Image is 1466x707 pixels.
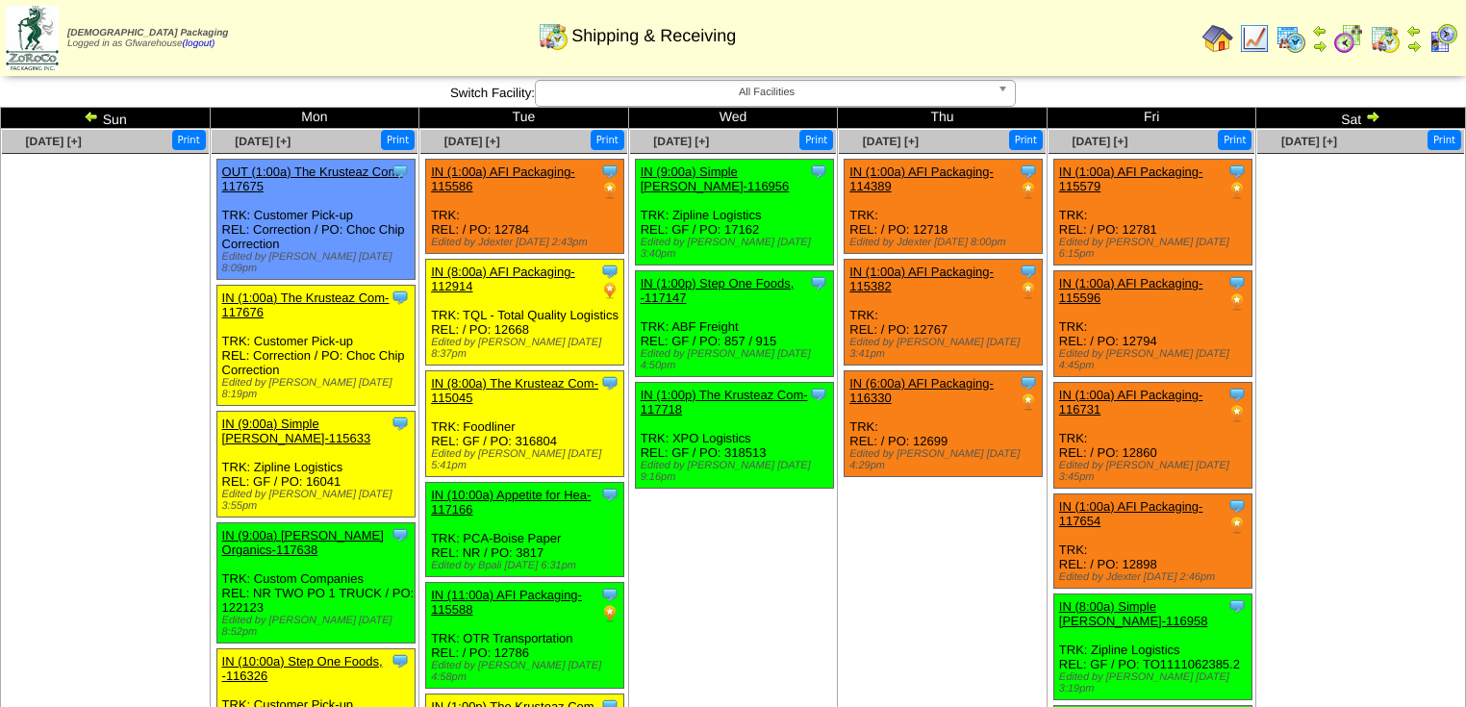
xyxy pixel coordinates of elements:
[600,281,619,300] img: PO
[426,260,624,366] div: TRK: TQL - Total Quality Logistics REL: / PO: 12668
[222,164,403,193] a: OUT (1:00a) The Krusteaz Com-117675
[538,20,569,51] img: calendarinout.gif
[653,135,709,148] a: [DATE] [+]
[391,651,410,670] img: Tooltip
[1227,181,1247,200] img: PO
[1019,373,1038,392] img: Tooltip
[1227,385,1247,404] img: Tooltip
[1227,596,1247,616] img: Tooltip
[222,377,415,400] div: Edited by [PERSON_NAME] [DATE] 8:19pm
[426,583,624,689] div: TRK: OTR Transportation REL: / PO: 12786
[6,6,59,70] img: zoroco-logo-small.webp
[431,588,582,617] a: IN (11:00a) AFI Packaging-115588
[381,130,415,150] button: Print
[845,160,1043,254] div: TRK: REL: / PO: 12718
[216,160,415,280] div: TRK: Customer Pick-up REL: Correction / PO: Choc Chip Correction
[849,265,994,293] a: IN (1:00a) AFI Packaging-115382
[1019,181,1038,200] img: PO
[426,160,624,254] div: TRK: REL: / PO: 12784
[600,585,619,604] img: Tooltip
[210,108,419,129] td: Mon
[849,337,1042,360] div: Edited by [PERSON_NAME] [DATE] 3:41pm
[635,383,833,489] div: TRK: XPO Logistics REL: GF / PO: 318513
[571,26,736,46] span: Shipping & Receiving
[431,448,623,471] div: Edited by [PERSON_NAME] [DATE] 5:41pm
[391,525,410,544] img: Tooltip
[419,108,629,129] td: Tue
[1059,571,1251,583] div: Edited by Jdexter [DATE] 2:46pm
[1333,23,1364,54] img: calendarblend.gif
[1019,262,1038,281] img: Tooltip
[431,488,591,517] a: IN (10:00a) Appetite for Hea-117166
[1053,271,1251,377] div: TRK: REL: / PO: 12794
[799,130,833,150] button: Print
[84,109,99,124] img: arrowleft.gif
[26,135,82,148] a: [DATE] [+]
[1428,130,1461,150] button: Print
[1059,460,1251,483] div: Edited by [PERSON_NAME] [DATE] 3:45pm
[1059,499,1203,528] a: IN (1:00a) AFI Packaging-117654
[1227,496,1247,516] img: Tooltip
[431,337,623,360] div: Edited by [PERSON_NAME] [DATE] 8:37pm
[1312,23,1327,38] img: arrowleft.gif
[845,260,1043,366] div: TRK: REL: / PO: 12767
[1256,108,1466,129] td: Sat
[391,288,410,307] img: Tooltip
[641,460,833,483] div: Edited by [PERSON_NAME] [DATE] 9:16pm
[591,130,624,150] button: Print
[1365,109,1380,124] img: arrowright.gif
[391,162,410,181] img: Tooltip
[222,528,384,557] a: IN (9:00a) [PERSON_NAME] Organics-117638
[1227,162,1247,181] img: Tooltip
[809,162,828,181] img: Tooltip
[67,28,228,49] span: Logged in as Gfwarehouse
[1227,404,1247,423] img: PO
[641,237,833,260] div: Edited by [PERSON_NAME] [DATE] 3:40pm
[216,286,415,406] div: TRK: Customer Pick-up REL: Correction / PO: Choc Chip Correction
[1059,348,1251,371] div: Edited by [PERSON_NAME] [DATE] 4:45pm
[1281,135,1337,148] a: [DATE] [+]
[1019,281,1038,300] img: PO
[641,276,795,305] a: IN (1:00p) Step One Foods, -117147
[863,135,919,148] a: [DATE] [+]
[222,615,415,638] div: Edited by [PERSON_NAME] [DATE] 8:52pm
[1072,135,1127,148] a: [DATE] [+]
[600,181,619,200] img: PO
[222,654,383,683] a: IN (10:00a) Step One Foods, -116326
[809,385,828,404] img: Tooltip
[1009,130,1043,150] button: Print
[1059,164,1203,193] a: IN (1:00a) AFI Packaging-115579
[216,412,415,518] div: TRK: Zipline Logistics REL: GF / PO: 16041
[431,237,623,248] div: Edited by Jdexter [DATE] 2:43pm
[809,273,828,292] img: Tooltip
[1059,671,1251,694] div: Edited by [PERSON_NAME] [DATE] 3:19pm
[222,290,390,319] a: IN (1:00a) The Krusteaz Com-117676
[1019,392,1038,412] img: PO
[172,130,206,150] button: Print
[1059,388,1203,417] a: IN (1:00a) AFI Packaging-116731
[431,164,575,193] a: IN (1:00a) AFI Packaging-115586
[235,135,291,148] span: [DATE] [+]
[1047,108,1256,129] td: Fri
[1053,160,1251,265] div: TRK: REL: / PO: 12781
[1059,276,1203,305] a: IN (1:00a) AFI Packaging-115596
[1370,23,1401,54] img: calendarinout.gif
[641,388,808,417] a: IN (1:00p) The Krusteaz Com-117718
[849,164,994,193] a: IN (1:00a) AFI Packaging-114389
[444,135,500,148] a: [DATE] [+]
[183,38,215,49] a: (logout)
[838,108,1048,129] td: Thu
[431,265,575,293] a: IN (8:00a) AFI Packaging-112914
[1428,23,1458,54] img: calendarcustomer.gif
[426,371,624,477] div: TRK: Foodliner REL: GF / PO: 316804
[426,483,624,577] div: TRK: PCA-Boise Paper REL: NR / PO: 3817
[1239,23,1270,54] img: line_graph.gif
[635,160,833,265] div: TRK: Zipline Logistics REL: GF / PO: 17162
[849,376,994,405] a: IN (6:00a) AFI Packaging-116330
